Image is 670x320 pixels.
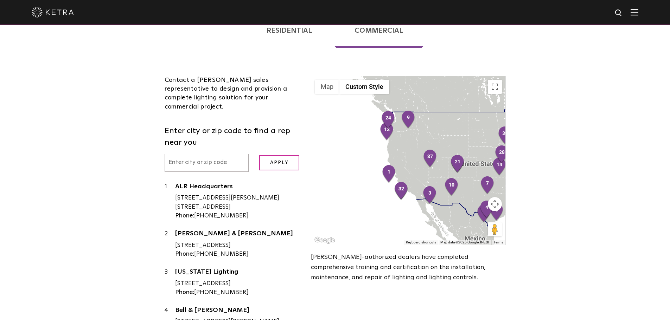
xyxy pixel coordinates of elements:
div: 7 [480,176,495,195]
div: 32 [394,182,409,201]
div: 10 [444,178,459,197]
div: 30 [498,126,512,145]
input: Enter city or zip code [165,154,249,172]
div: 5 [489,203,504,222]
a: [US_STATE] Lighting [175,269,301,277]
div: 1 [382,165,396,184]
a: Terms (opens in new tab) [493,240,503,244]
div: 37 [423,149,438,168]
div: 24 [381,111,396,130]
button: Toggle fullscreen view [488,80,502,94]
button: Map camera controls [488,197,502,211]
div: 4 [479,200,494,219]
div: 2 [165,229,175,259]
div: 21 [450,155,465,174]
div: [PHONE_NUMBER] [175,250,301,259]
div: Contact a [PERSON_NAME] sales representative to design and provision a complete lighting solution... [165,76,301,111]
span: Map data ©2025 Google, INEGI [440,240,489,244]
button: Show street map [315,80,339,94]
a: [PERSON_NAME] & [PERSON_NAME] [175,230,301,239]
img: Hamburger%20Nav.svg [631,9,638,15]
input: Apply [259,155,299,170]
div: 3 [165,268,175,297]
button: Custom Style [339,80,389,94]
a: Bell & [PERSON_NAME] [175,307,301,316]
a: Residential [247,13,332,48]
button: Drag Pegman onto the map to open Street View [488,222,502,236]
img: search icon [614,9,623,18]
div: 12 [379,122,394,141]
div: 9 [401,110,416,129]
div: [STREET_ADDRESS] [175,279,301,288]
div: [STREET_ADDRESS][PERSON_NAME] [STREET_ADDRESS] [175,194,301,211]
div: [PHONE_NUMBER] [175,211,301,221]
p: [PERSON_NAME]-authorized dealers have completed comprehensive training and certification on the i... [311,252,505,282]
button: Keyboard shortcuts [406,240,436,245]
strong: Phone: [175,289,194,295]
strong: Phone: [175,251,194,257]
div: 28 [494,145,509,164]
div: [STREET_ADDRESS] [175,241,301,250]
strong: Phone: [175,213,194,219]
a: ALR Headquarters [175,183,301,192]
img: ketra-logo-2019-white [32,7,74,18]
div: 3 [422,186,437,205]
label: Enter city or zip code to find a rep near you [165,125,301,149]
div: 14 [492,157,507,176]
div: 8 [477,204,491,223]
a: Commercial [334,13,423,48]
div: [PHONE_NUMBER] [175,288,301,297]
a: Open this area in Google Maps (opens a new window) [313,236,336,245]
img: Google [313,236,336,245]
div: 1 [165,182,175,221]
